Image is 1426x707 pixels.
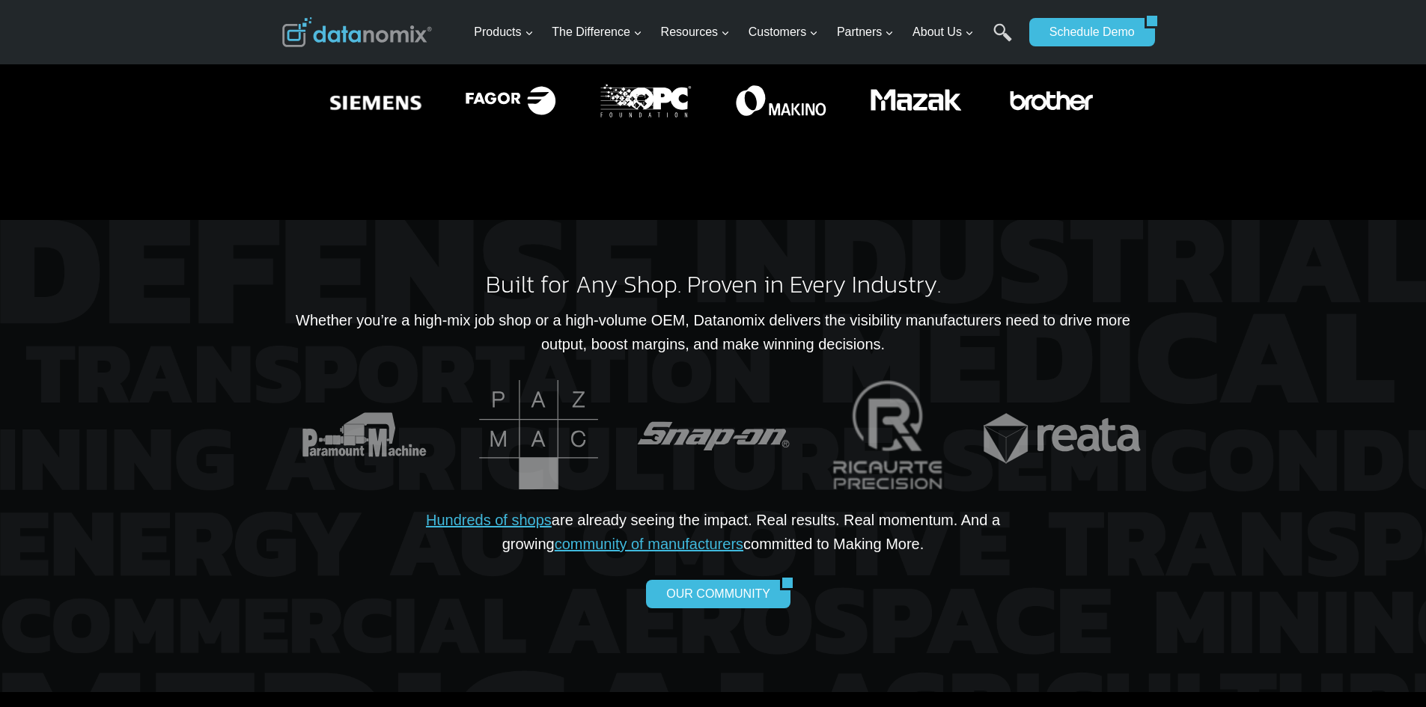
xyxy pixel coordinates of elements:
[323,65,1104,135] div: Photo Gallery Carousel
[912,22,974,42] span: About Us
[837,22,894,42] span: Partners
[863,65,969,135] div: 14 of 15
[457,380,621,489] img: Datanomix Customer, Pazmac Inc.
[728,65,834,135] div: 13 of 15
[993,23,1012,57] a: Search
[337,185,394,198] span: State/Region
[337,1,385,14] span: Last Name
[631,380,795,489] div: 3 of 26
[593,65,699,135] img: Datanomix Production Monitoring Software + OPC Foundation
[457,380,621,489] div: 2 of 26
[281,380,445,489] div: 1 of 26
[7,442,248,700] iframe: Popup CTA
[998,65,1104,135] div: 15 of 15
[378,508,1049,556] p: are already seeing the impact. Real results. Real momentum. And a growing committed to Making More.
[631,380,795,489] img: Datanomix Customer, Snapon
[805,380,969,489] img: Datanomix Customer - Ricaurte Precision
[646,580,780,608] a: OUR COMMUNITY
[749,22,818,42] span: Customers
[1029,18,1145,46] a: Schedule Demo
[282,380,1145,489] div: Photo Gallery Carousel
[474,22,533,42] span: Products
[457,65,564,135] img: Datanomix Production Monitoring Software + Fagor
[282,308,1145,356] p: Whether you’re a high-mix job shop or a high-volume OEM, Datanomix delivers the visibility manufa...
[552,22,642,42] span: The Difference
[863,65,969,135] img: Datanomix Production Monitoring Software + Mazak
[661,22,730,42] span: Resources
[426,512,552,528] a: Hundreds of shops
[323,65,429,135] img: Datanomix Production Monitoring Software + Simens
[282,17,432,47] img: Datanomix
[998,65,1104,135] img: Datanomix Production Monitoring Software + Brother Machines
[593,65,699,135] div: 12 of 15
[457,65,564,135] div: 11 of 15
[728,65,834,135] img: Datanomix Production Monitoring Software + Makino
[468,8,1022,57] nav: Primary Navigation
[980,380,1144,489] img: Reata Engineering
[282,272,1145,296] h2: Built for Any Shop. Proven in Every Industry.
[337,62,404,76] span: Phone number
[204,334,252,344] a: Privacy Policy
[323,65,429,135] div: 10 of 15
[281,380,445,489] img: Datanomix Customer, Paramount Machine
[805,380,969,489] div: 4 of 26
[555,536,743,552] a: community of manufacturers
[168,334,190,344] a: Terms
[980,380,1144,489] div: 5 of 26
